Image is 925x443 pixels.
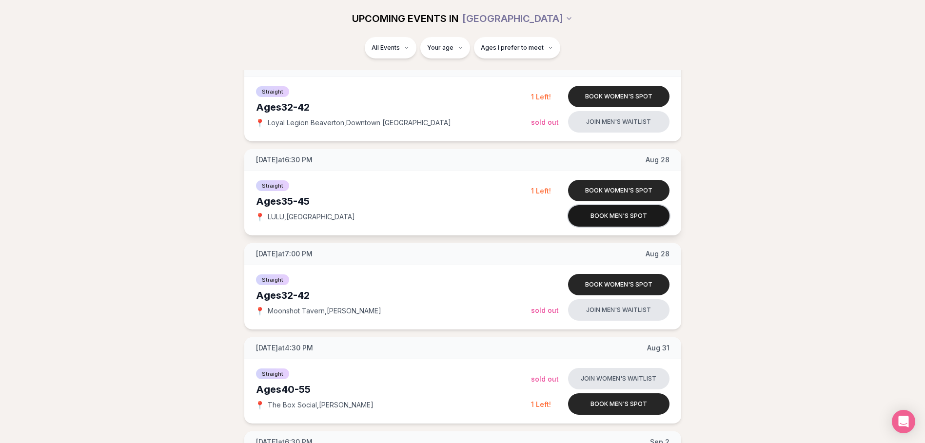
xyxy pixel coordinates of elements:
span: The Box Social , [PERSON_NAME] [268,400,374,410]
span: Aug 31 [647,343,669,353]
span: 1 Left! [531,93,551,101]
span: Straight [256,368,289,379]
button: Book men's spot [568,205,669,227]
button: Join women's waitlist [568,368,669,389]
span: [DATE] at 7:00 PM [256,249,313,259]
span: 📍 [256,401,264,409]
span: 1 Left! [531,400,551,408]
span: Aug 28 [646,249,669,259]
button: Book women's spot [568,180,669,201]
span: Loyal Legion Beaverton , Downtown [GEOGRAPHIC_DATA] [268,118,451,128]
span: Straight [256,180,289,191]
span: Straight [256,274,289,285]
span: Sold Out [531,375,559,383]
div: Ages 35-45 [256,194,531,208]
span: Moonshot Tavern , [PERSON_NAME] [268,306,381,316]
div: Ages 40-55 [256,383,531,396]
button: Join men's waitlist [568,111,669,133]
span: [DATE] at 6:30 PM [256,155,313,165]
div: Ages 32-42 [256,100,531,114]
span: 📍 [256,119,264,127]
div: Open Intercom Messenger [892,410,915,433]
button: Book women's spot [568,86,669,107]
span: 📍 [256,213,264,221]
button: Join men's waitlist [568,299,669,321]
span: UPCOMING EVENTS IN [352,12,458,25]
span: 1 Left! [531,187,551,195]
button: [GEOGRAPHIC_DATA] [462,8,573,29]
span: Straight [256,86,289,97]
div: Ages 32-42 [256,289,531,302]
button: Book women's spot [568,274,669,295]
span: Sold Out [531,118,559,126]
span: [DATE] at 4:30 PM [256,343,313,353]
span: LULU , [GEOGRAPHIC_DATA] [268,212,355,222]
button: All Events [365,37,416,58]
span: Ages I prefer to meet [481,44,544,52]
span: Sold Out [531,306,559,314]
span: 📍 [256,307,264,315]
span: All Events [372,44,400,52]
span: Aug 28 [646,155,669,165]
span: Your age [427,44,453,52]
button: Book men's spot [568,393,669,415]
button: Your age [420,37,470,58]
button: Ages I prefer to meet [474,37,560,58]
